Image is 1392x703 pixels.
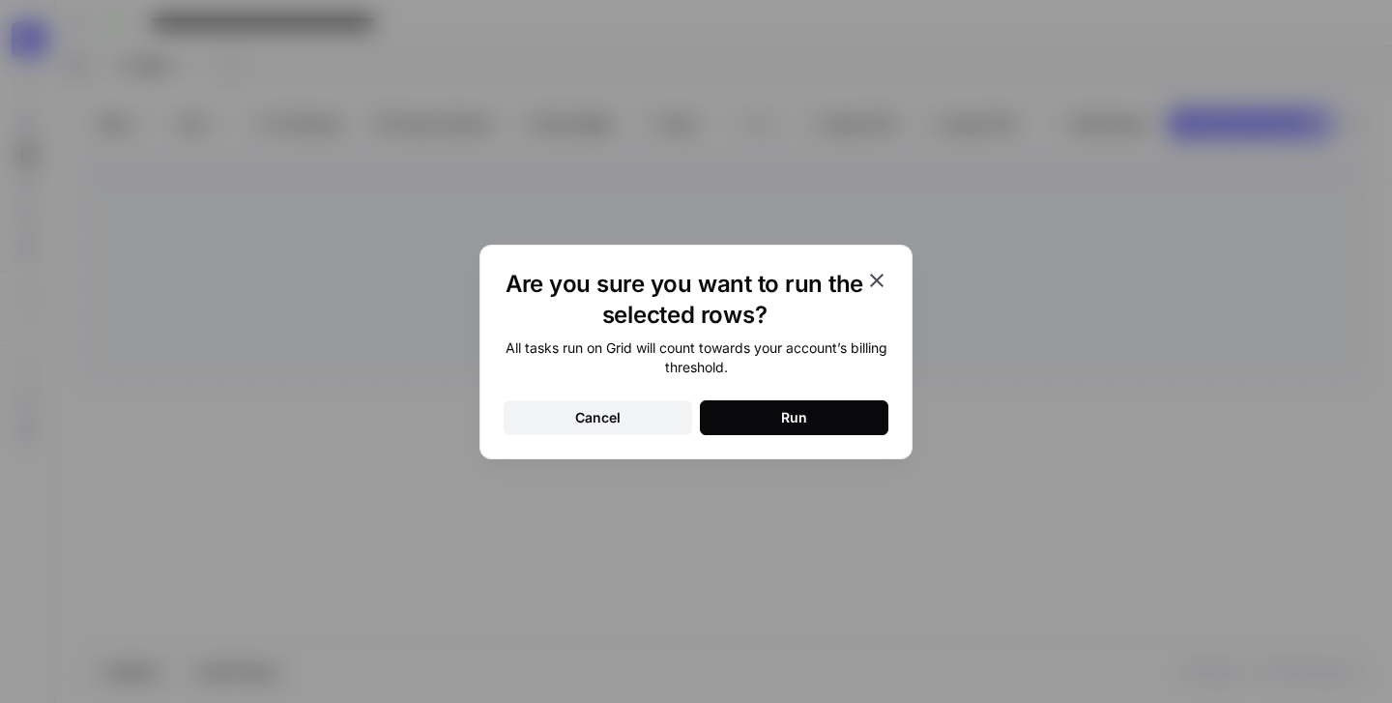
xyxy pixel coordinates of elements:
[504,269,865,331] h1: Are you sure you want to run the selected rows?
[781,408,807,427] div: Run
[700,400,888,435] button: Run
[504,338,888,377] div: All tasks run on Grid will count towards your account’s billing threshold.
[504,400,692,435] button: Cancel
[575,408,621,427] div: Cancel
